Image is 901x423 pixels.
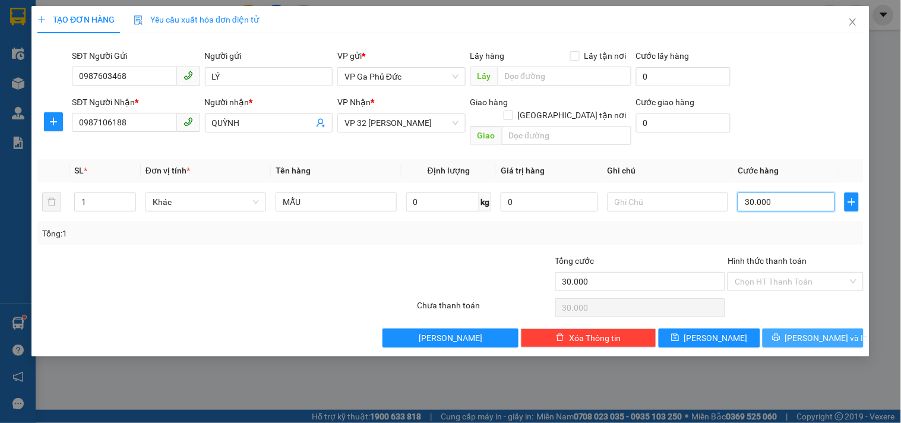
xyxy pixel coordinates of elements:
[344,114,458,132] span: VP 32 Mạc Thái Tổ
[479,192,491,211] span: kg
[144,14,464,46] b: Công ty TNHH Trọng Hiếu Phú Thọ - Nam Cường Limousine
[111,50,497,65] li: Số nhà [STREET_ADDRESS][PERSON_NAME]
[37,15,46,24] span: plus
[569,332,621,345] span: Xóa Thông tin
[502,126,631,145] input: Dọc đường
[738,166,779,175] span: Cước hàng
[848,17,858,27] span: close
[470,126,502,145] span: Giao
[836,6,870,39] button: Close
[636,67,731,86] input: Cước lấy hàng
[501,192,598,211] input: 0
[74,166,84,175] span: SL
[728,256,807,266] label: Hình thức thanh toán
[428,166,470,175] span: Định lượng
[636,97,695,107] label: Cước giao hàng
[470,97,508,107] span: Giao hàng
[470,67,498,86] span: Lấy
[608,192,728,211] input: Ghi Chú
[42,192,61,211] button: delete
[37,15,115,24] span: TẠO ĐƠN HÀNG
[555,256,595,266] span: Tổng cước
[636,113,731,132] input: Cước giao hàng
[556,333,564,343] span: delete
[659,329,760,348] button: save[PERSON_NAME]
[276,192,396,211] input: VD: Bàn, Ghế
[134,15,259,24] span: Yêu cầu xuất hóa đơn điện tử
[671,333,679,343] span: save
[344,68,458,86] span: VP Ga Phủ Đức
[337,49,465,62] div: VP gửi
[44,112,63,131] button: plus
[134,15,143,25] img: icon
[498,67,631,86] input: Dọc đường
[470,51,505,61] span: Lấy hàng
[521,329,656,348] button: deleteXóa Thông tin
[42,227,349,240] div: Tổng: 1
[684,332,748,345] span: [PERSON_NAME]
[184,117,193,127] span: phone
[276,166,311,175] span: Tên hàng
[337,97,371,107] span: VP Nhận
[416,299,554,320] div: Chưa thanh toán
[636,51,690,61] label: Cước lấy hàng
[501,166,545,175] span: Giá trị hàng
[513,109,631,122] span: [GEOGRAPHIC_DATA] tận nơi
[419,332,482,345] span: [PERSON_NAME]
[45,117,62,127] span: plus
[205,49,333,62] div: Người gửi
[382,329,518,348] button: [PERSON_NAME]
[845,197,858,207] span: plus
[146,166,190,175] span: Đơn vị tính
[316,118,325,128] span: user-add
[72,96,200,109] div: SĐT Người Nhận
[111,65,497,80] li: Hotline: 1900400028
[153,193,259,211] span: Khác
[763,329,864,348] button: printer[PERSON_NAME] và In
[772,333,780,343] span: printer
[603,159,733,182] th: Ghi chú
[72,49,200,62] div: SĐT Người Gửi
[845,192,859,211] button: plus
[205,96,333,109] div: Người nhận
[580,49,631,62] span: Lấy tận nơi
[184,71,193,80] span: phone
[785,332,868,345] span: [PERSON_NAME] và In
